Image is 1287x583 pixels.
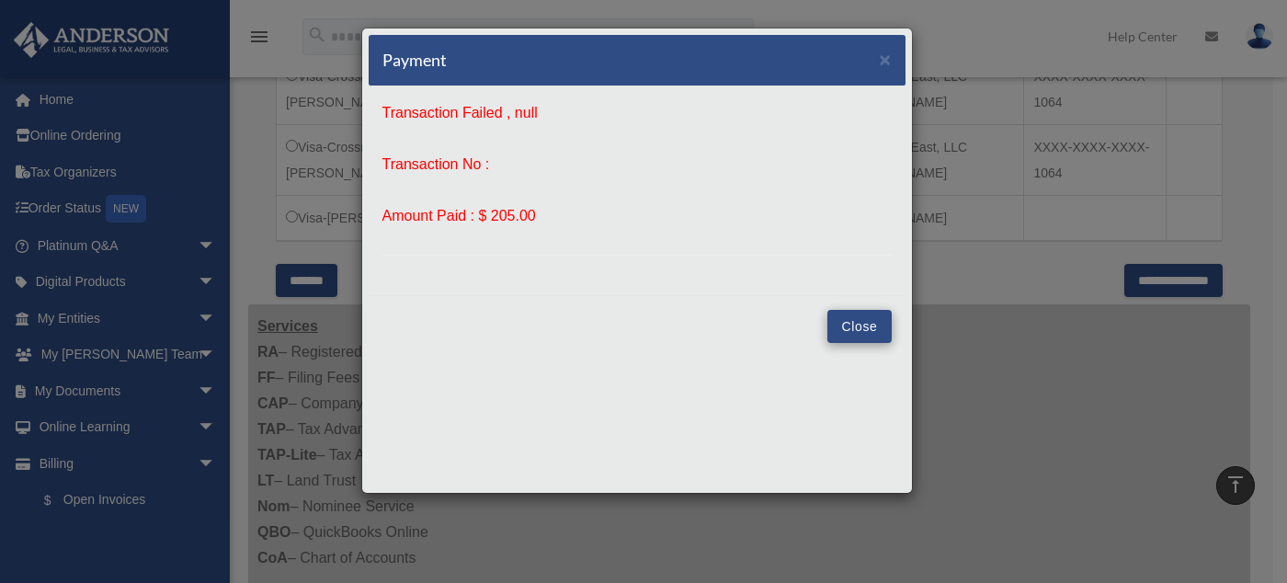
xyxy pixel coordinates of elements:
button: Close [880,50,892,69]
p: Amount Paid : $ 205.00 [382,203,892,229]
span: × [880,49,892,70]
p: Transaction No : [382,152,892,177]
button: Close [827,310,891,343]
h5: Payment [382,49,447,72]
p: Transaction Failed , null [382,100,892,126]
